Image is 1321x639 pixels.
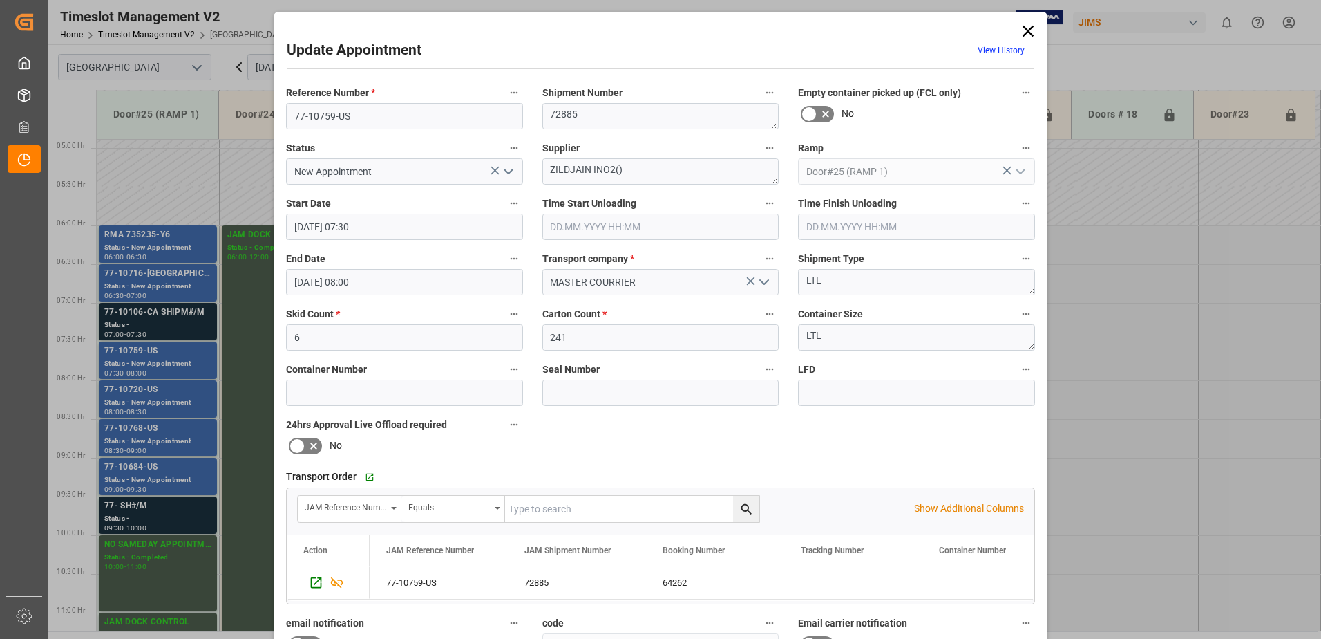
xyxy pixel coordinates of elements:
[287,566,370,600] div: Press SPACE to select this row.
[542,214,779,240] input: DD.MM.YYYY HH:MM
[761,305,779,323] button: Carton Count *
[286,307,340,322] span: Skid Count
[1009,161,1029,183] button: open menu
[1017,360,1035,378] button: LFD
[798,141,824,156] span: Ramp
[542,158,779,185] textarea: ZILDJAIN INO2()
[505,250,523,268] button: End Date
[939,546,1006,555] span: Container Number
[798,86,961,100] span: Empty container picked up (FCL only)
[798,214,1035,240] input: DD.MM.YYYY HH:MM
[286,269,523,295] input: DD.MM.YYYY HH:MM
[761,139,779,157] button: Supplier
[286,470,357,484] span: Transport Order
[798,616,907,631] span: Email carrier notification
[798,307,863,322] span: Container Size
[761,194,779,212] button: Time Start Unloading
[286,252,325,266] span: End Date
[733,496,759,522] button: search button
[1017,139,1035,157] button: Ramp
[286,196,331,211] span: Start Date
[542,307,607,322] span: Carton Count
[542,141,580,156] span: Supplier
[1017,250,1035,268] button: Shipment Type
[798,158,1035,185] input: Type to search/select
[330,438,342,453] span: No
[761,250,779,268] button: Transport company *
[1017,614,1035,632] button: Email carrier notification
[646,566,784,599] div: 64262
[542,252,634,266] span: Transport company
[542,362,600,377] span: Seal Number
[505,139,523,157] button: Status
[508,566,646,599] div: 72885
[286,362,367,377] span: Container Number
[401,496,505,522] button: open menu
[286,86,375,100] span: Reference Number
[798,362,815,377] span: LFD
[753,272,774,293] button: open menu
[914,501,1024,516] p: Show Additional Columns
[978,46,1025,55] a: View History
[505,194,523,212] button: Start Date
[542,86,623,100] span: Shipment Number
[505,360,523,378] button: Container Number
[842,106,854,121] span: No
[386,546,474,555] span: JAM Reference Number
[303,546,327,555] div: Action
[542,103,779,129] textarea: 72885
[524,546,611,555] span: JAM Shipment Number
[542,616,564,631] span: code
[1017,305,1035,323] button: Container Size
[798,269,1035,295] textarea: LTL
[305,498,386,514] div: JAM Reference Number
[798,324,1035,351] textarea: LTL
[298,496,401,522] button: open menu
[286,616,364,631] span: email notification
[286,158,523,185] input: Type to search/select
[798,196,897,211] span: Time Finish Unloading
[542,196,636,211] span: Time Start Unloading
[505,614,523,632] button: email notification
[287,39,421,62] h2: Update Appointment
[1017,194,1035,212] button: Time Finish Unloading
[505,305,523,323] button: Skid Count *
[370,566,508,599] div: 77-10759-US
[761,614,779,632] button: code
[761,84,779,102] button: Shipment Number
[1017,84,1035,102] button: Empty container picked up (FCL only)
[497,161,517,183] button: open menu
[408,498,490,514] div: Equals
[286,418,447,432] span: 24hrs Approval Live Offload required
[663,546,725,555] span: Booking Number
[505,416,523,434] button: 24hrs Approval Live Offload required
[505,84,523,102] button: Reference Number *
[286,214,523,240] input: DD.MM.YYYY HH:MM
[286,141,315,156] span: Status
[798,252,864,266] span: Shipment Type
[761,360,779,378] button: Seal Number
[801,546,864,555] span: Tracking Number
[505,496,759,522] input: Type to search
